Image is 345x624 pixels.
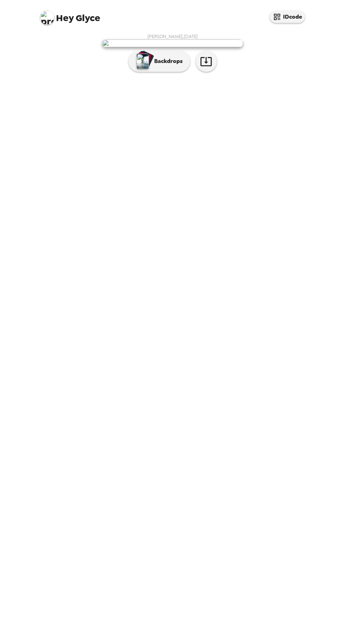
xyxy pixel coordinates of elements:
[128,51,190,72] button: Backdrops
[56,12,74,24] span: Hey
[151,57,183,65] p: Backdrops
[40,7,100,23] span: Glyce
[148,33,198,39] span: [PERSON_NAME] , [DATE]
[270,11,305,23] button: IDcode
[40,11,54,25] img: profile pic
[102,39,243,47] img: user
